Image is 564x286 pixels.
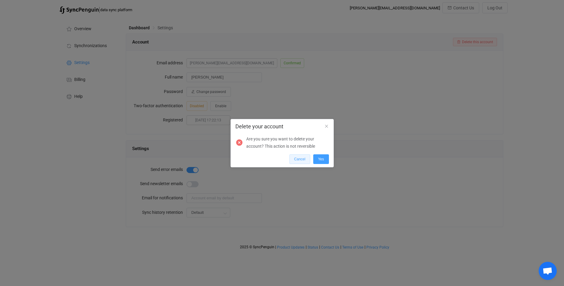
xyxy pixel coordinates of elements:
button: Close [324,124,329,129]
button: Yes [313,154,329,164]
button: Cancel [289,154,310,164]
span: Yes [318,157,324,161]
span: Delete your account [235,123,283,130]
a: Open chat [539,262,557,280]
span: Cancel [294,157,305,161]
p: Are you sure you want to delete your account? This action is not reversible [246,135,325,150]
